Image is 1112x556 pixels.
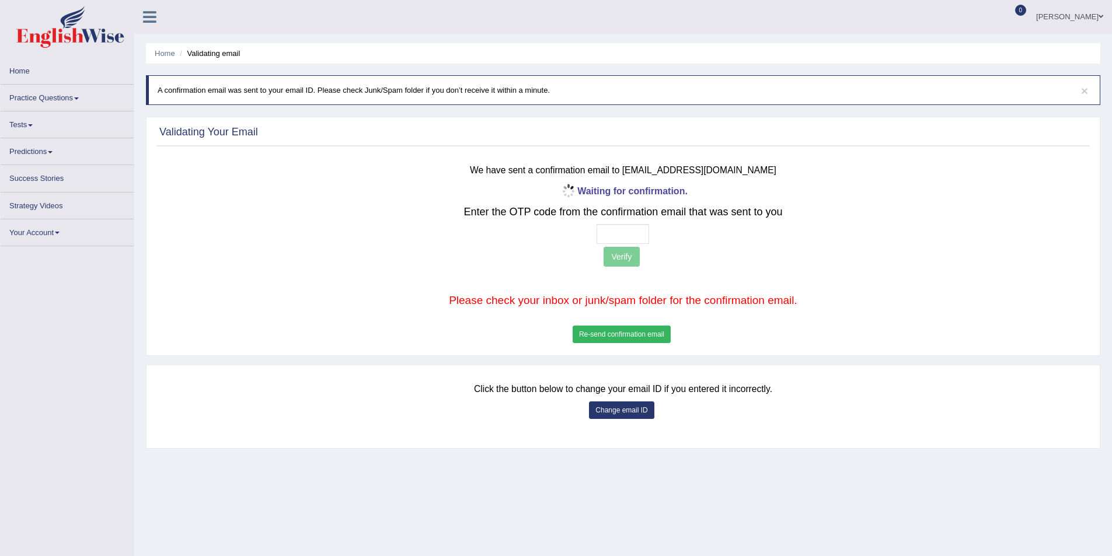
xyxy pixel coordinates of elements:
p: Please check your inbox or junk/spam folder for the confirmation email. [238,292,1009,309]
button: Re-send confirmation email [573,326,671,343]
button: Change email ID [589,401,654,419]
a: Tests [1,111,134,134]
img: icon-progress-circle-small.gif [559,182,577,201]
a: Home [1,58,134,81]
small: Click the button below to change your email ID if you entered it incorrectly. [474,384,772,394]
h2: Enter the OTP code from the confirmation email that was sent to you [238,207,1009,218]
li: Validating email [177,48,240,59]
a: Strategy Videos [1,193,134,215]
a: Practice Questions [1,85,134,107]
span: 0 [1015,5,1027,16]
a: Success Stories [1,165,134,188]
b: Waiting for confirmation. [559,186,688,196]
div: A confirmation email was sent to your email ID. Please check Junk/Spam folder if you don’t receiv... [146,75,1100,105]
a: Home [155,49,175,58]
a: Your Account [1,219,134,242]
a: Predictions [1,138,134,161]
button: × [1081,85,1088,97]
h2: Validating Your Email [159,127,258,138]
small: We have sent a confirmation email to [EMAIL_ADDRESS][DOMAIN_NAME] [470,165,776,175]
